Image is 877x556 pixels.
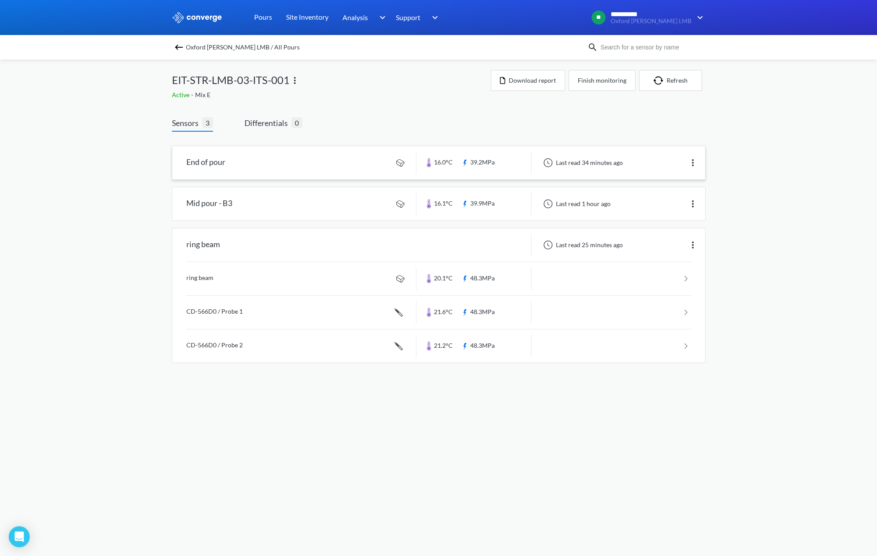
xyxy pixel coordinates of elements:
[426,12,440,23] img: downArrow.svg
[688,157,698,168] img: more.svg
[202,117,213,128] span: 3
[374,12,388,23] img: downArrow.svg
[172,12,223,23] img: logo_ewhite.svg
[396,12,420,23] span: Support
[611,18,692,24] span: Oxford [PERSON_NAME] LMB
[172,72,290,88] span: EIT-STR-LMB-03-ITS-001
[186,234,220,256] div: ring beam
[688,240,698,250] img: more.svg
[653,76,667,85] img: icon-refresh.svg
[491,70,565,91] button: Download report
[172,91,191,98] span: Active
[587,42,598,52] img: icon-search.svg
[569,70,636,91] button: Finish monitoring
[538,240,625,250] div: Last read 25 minutes ago
[500,77,505,84] img: icon-file.svg
[598,42,704,52] input: Search for a sensor by name
[186,41,300,53] span: Oxford [PERSON_NAME] LMB / All Pours
[172,90,491,100] div: Mix E
[639,70,702,91] button: Refresh
[688,199,698,209] img: more.svg
[191,91,195,98] span: -
[291,117,302,128] span: 0
[174,42,184,52] img: backspace.svg
[342,12,368,23] span: Analysis
[9,526,30,547] div: Open Intercom Messenger
[172,117,202,129] span: Sensors
[692,12,706,23] img: downArrow.svg
[290,75,300,86] img: more.svg
[245,117,291,129] span: Differentials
